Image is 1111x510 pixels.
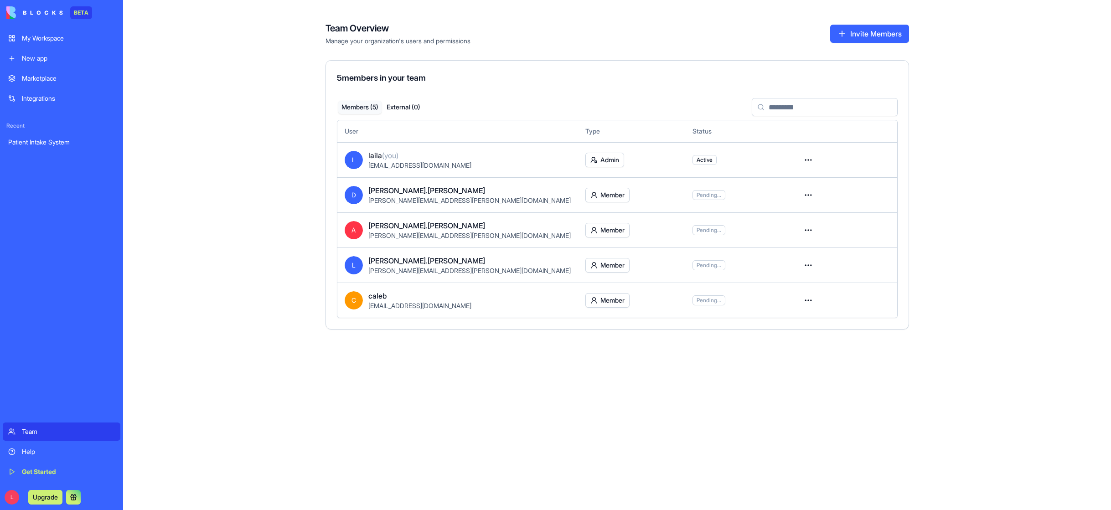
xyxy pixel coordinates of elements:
span: [PERSON_NAME][EMAIL_ADDRESS][PERSON_NAME][DOMAIN_NAME] [368,196,571,204]
button: Upgrade [28,490,62,505]
button: Member [585,258,630,273]
span: D [345,186,363,204]
a: Upgrade [28,492,62,501]
span: [PERSON_NAME].[PERSON_NAME] [368,220,485,231]
a: BETA [6,6,92,19]
span: Pending... [697,227,721,234]
div: Help [22,447,115,456]
a: New app [3,49,120,67]
div: Team [22,427,115,436]
span: L [345,151,363,169]
button: Member [585,188,630,202]
a: Get Started [3,463,120,481]
span: [PERSON_NAME].[PERSON_NAME] [368,185,485,196]
span: [PERSON_NAME][EMAIL_ADDRESS][PERSON_NAME][DOMAIN_NAME] [368,267,571,274]
button: External ( 0 ) [382,101,425,114]
span: Member [600,261,625,270]
div: Status [692,127,785,136]
img: logo [6,6,63,19]
button: Member [585,293,630,308]
span: A [345,221,363,239]
button: Member [585,223,630,237]
a: Integrations [3,89,120,108]
span: L [345,256,363,274]
div: Marketplace [22,74,115,83]
span: Member [600,296,625,305]
a: Team [3,422,120,441]
span: (you) [382,151,398,160]
span: 5 members in your team [337,73,426,82]
div: BETA [70,6,92,19]
button: Invite Members [830,25,909,43]
a: Marketplace [3,69,120,88]
span: caleb [368,290,387,301]
span: Recent [3,122,120,129]
span: laila [368,150,398,161]
div: My Workspace [22,34,115,43]
div: Patient Intake System [8,138,115,147]
span: C [345,291,363,309]
a: Patient Intake System [3,133,120,151]
span: Pending... [697,191,721,199]
span: [PERSON_NAME][EMAIL_ADDRESS][PERSON_NAME][DOMAIN_NAME] [368,232,571,239]
button: Members ( 5 ) [338,101,382,114]
th: User [337,120,578,142]
span: Member [600,226,625,235]
span: Member [600,191,625,200]
span: Pending... [697,262,721,269]
span: [EMAIL_ADDRESS][DOMAIN_NAME] [368,161,471,169]
span: L [5,490,19,505]
span: Active [697,156,713,164]
span: [PERSON_NAME].[PERSON_NAME] [368,255,485,266]
span: Pending... [697,297,721,304]
span: [EMAIL_ADDRESS][DOMAIN_NAME] [368,302,471,309]
div: New app [22,54,115,63]
div: Type [585,127,678,136]
h4: Team Overview [326,22,470,35]
div: Get Started [22,467,115,476]
div: Integrations [22,94,115,103]
a: My Workspace [3,29,120,47]
span: Manage your organization's users and permissions [326,36,470,46]
a: Help [3,443,120,461]
span: Admin [600,155,619,165]
button: Admin [585,153,624,167]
